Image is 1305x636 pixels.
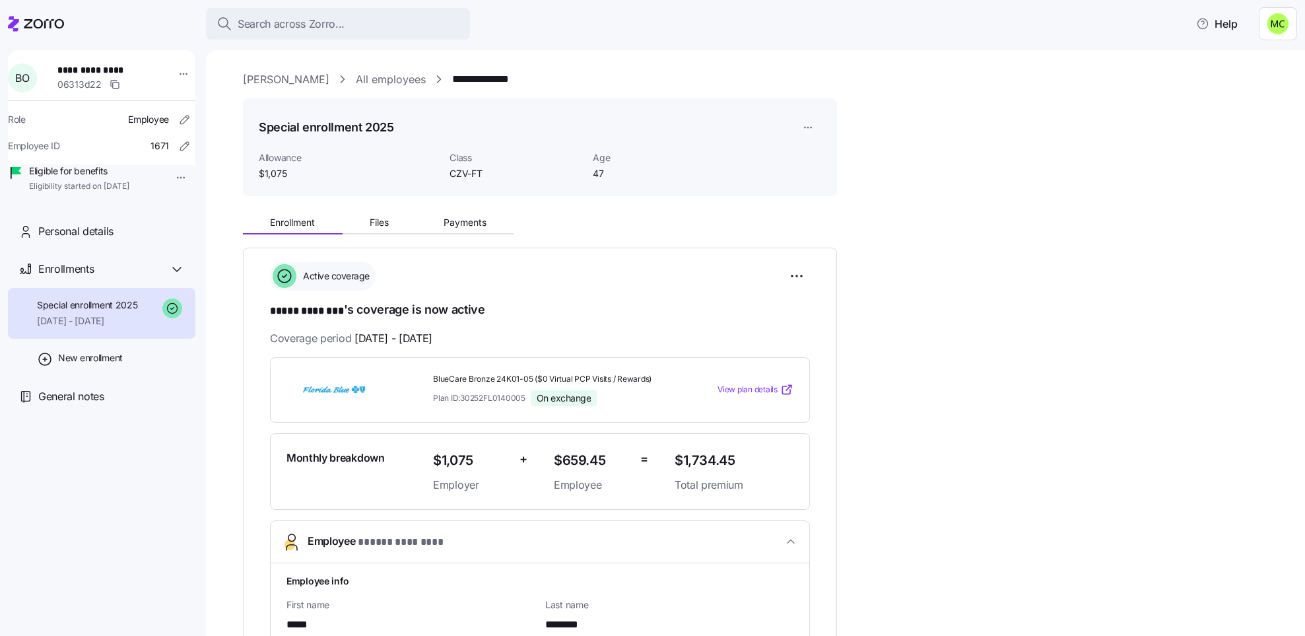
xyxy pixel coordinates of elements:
[354,330,432,347] span: [DATE] - [DATE]
[593,151,725,164] span: Age
[238,16,345,32] span: Search across Zorro...
[433,477,509,493] span: Employer
[1196,16,1238,32] span: Help
[8,139,60,153] span: Employee ID
[370,218,389,227] span: Files
[433,392,525,404] span: Plan ID: 30252FL0140005
[537,392,591,404] span: On exchange
[640,450,648,469] span: =
[128,113,169,126] span: Employee
[593,167,725,180] span: 47
[15,73,29,83] span: B O
[286,374,382,405] img: Florida Blue
[259,167,439,180] span: $1,075
[545,598,793,612] span: Last name
[675,450,793,472] span: $1,734.45
[29,181,129,192] span: Eligibility started on [DATE]
[58,351,123,365] span: New enrollment
[450,167,582,180] span: CZV-FT
[270,330,432,347] span: Coverage period
[259,119,394,135] h1: Special enrollment 2025
[38,388,104,405] span: General notes
[554,450,630,472] span: $659.45
[308,533,443,551] span: Employee
[259,151,439,164] span: Allowance
[718,384,778,396] span: View plan details
[286,450,385,466] span: Monthly breakdown
[38,261,94,277] span: Enrollments
[243,71,329,88] a: [PERSON_NAME]
[1186,11,1248,37] button: Help
[450,151,582,164] span: Class
[38,223,114,240] span: Personal details
[270,218,315,227] span: Enrollment
[1267,13,1288,34] img: fb6fbd1e9160ef83da3948286d18e3ea
[444,218,486,227] span: Payments
[8,113,26,126] span: Role
[270,301,810,320] h1: 's coverage is now active
[37,314,138,328] span: [DATE] - [DATE]
[286,574,793,588] h1: Employee info
[37,299,138,312] span: Special enrollment 2025
[206,8,470,40] button: Search across Zorro...
[433,374,664,385] span: BlueCare Bronze 24K01-05 ($0 Virtual PCP Visits / Rewards)
[29,164,129,178] span: Eligible for benefits
[718,383,793,396] a: View plan details
[299,269,370,283] span: Active coverage
[433,450,509,472] span: $1,075
[57,78,102,91] span: 06313d22
[554,477,630,493] span: Employee
[356,71,426,88] a: All employees
[286,598,535,612] span: First name
[151,139,169,153] span: 1671
[519,450,527,469] span: +
[675,477,793,493] span: Total premium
